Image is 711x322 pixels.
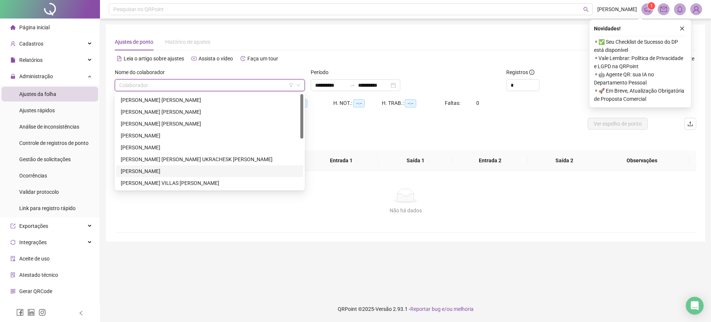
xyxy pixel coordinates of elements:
[121,155,299,163] div: [PERSON_NAME] [PERSON_NAME] UKRACHESK [PERSON_NAME]
[165,39,210,45] span: Histórico de ajustes
[382,99,445,107] div: H. TRAB.:
[116,142,303,153] div: EUNICE BARBALHO
[116,153,303,165] div: GIOVANA CATARINA UKRACHESK DA CONCEIÇÃO
[116,165,303,177] div: GUILHERME AUGUSTO DE ALMEIDA
[594,87,687,103] span: ⚬ 🚀 Em Breve, Atualização Obrigatória de Proposta Comercial
[597,5,637,13] span: [PERSON_NAME]
[19,107,55,113] span: Ajustes rápidos
[285,99,333,107] div: HE 3:
[19,57,43,63] span: Relatórios
[686,297,704,315] div: Open Intercom Messenger
[378,150,453,171] th: Saída 1
[191,56,197,61] span: youtube
[116,130,303,142] div: DIONES FELIPE UKRACHESK
[10,256,16,261] span: audit
[115,68,170,76] label: Nome do colaborador
[595,150,689,171] th: Observações
[116,118,303,130] div: CIBELE CRISTINA DA CRUZ
[121,179,299,187] div: [PERSON_NAME] VILLAS [PERSON_NAME]
[16,309,24,316] span: facebook
[121,132,299,140] div: [PERSON_NAME]
[19,173,47,179] span: Ocorrências
[594,70,687,87] span: ⚬ 🤖 Agente QR: sua IA no Departamento Pessoal
[19,24,50,30] span: Página inicial
[19,239,47,245] span: Integrações
[375,306,392,312] span: Versão
[583,7,589,12] span: search
[588,118,648,130] button: Ver espelho de ponto
[10,223,16,229] span: export
[19,272,58,278] span: Atestado técnico
[349,82,355,88] span: to
[100,296,711,322] footer: QRPoint © 2025 - 2.93.1 -
[19,189,59,195] span: Validar protocolo
[410,306,474,312] span: Reportar bug e/ou melhoria
[247,56,278,62] span: Faça um tour
[10,57,16,63] span: file
[19,41,43,47] span: Cadastros
[453,150,527,171] th: Entrada 2
[650,3,653,9] span: 1
[660,6,667,13] span: mail
[124,206,687,215] div: Não há dados
[10,240,16,245] span: sync
[506,68,534,76] span: Registros
[527,150,602,171] th: Saída 2
[405,99,416,107] span: --:--
[353,99,365,107] span: --:--
[124,56,184,62] span: Leia o artigo sobre ajustes
[19,156,71,162] span: Gestão de solicitações
[529,70,534,75] span: info-circle
[19,124,79,130] span: Análise de inconsistências
[289,83,293,87] span: filter
[10,289,16,294] span: qrcode
[687,121,693,127] span: upload
[601,156,683,165] span: Observações
[10,41,16,46] span: user-add
[121,96,299,104] div: [PERSON_NAME] [PERSON_NAME]
[19,91,56,97] span: Ajustes da folha
[296,83,301,87] span: down
[116,94,303,106] div: ADRIANA CRISTINA DOMINGUES ROMERO
[121,143,299,152] div: [PERSON_NAME]
[680,26,685,31] span: close
[648,2,655,10] sup: 1
[333,99,382,107] div: H. NOT.:
[10,25,16,30] span: home
[240,56,246,61] span: history
[116,177,303,189] div: ISADORA VILLAS BOAS
[10,74,16,79] span: lock
[691,4,702,15] img: 69465
[39,309,46,316] span: instagram
[594,24,621,33] span: Novidades !
[594,54,687,70] span: ⚬ Vale Lembrar: Política de Privacidade e LGPD na QRPoint
[311,68,333,76] label: Período
[19,223,48,229] span: Exportações
[19,73,53,79] span: Administração
[117,56,122,61] span: file-text
[644,6,651,13] span: notification
[594,38,687,54] span: ⚬ ✅ Seu Checklist de Sucesso do DP está disponível
[10,272,16,278] span: solution
[677,6,683,13] span: bell
[349,82,355,88] span: swap-right
[121,120,299,128] div: [PERSON_NAME] [PERSON_NAME]
[304,150,378,171] th: Entrada 1
[79,311,84,316] span: left
[198,56,233,62] span: Assista o vídeo
[116,106,303,118] div: CARLOS EDUARDO BATISTA DA SILVA
[121,167,299,175] div: [PERSON_NAME]
[19,256,50,262] span: Aceite de uso
[19,205,76,211] span: Link para registro rápido
[115,39,153,45] span: Ajustes de ponto
[476,100,479,106] span: 0
[121,108,299,116] div: [PERSON_NAME] [PERSON_NAME]
[19,140,89,146] span: Controle de registros de ponto
[27,309,35,316] span: linkedin
[445,100,461,106] span: Faltas:
[19,288,52,294] span: Gerar QRCode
